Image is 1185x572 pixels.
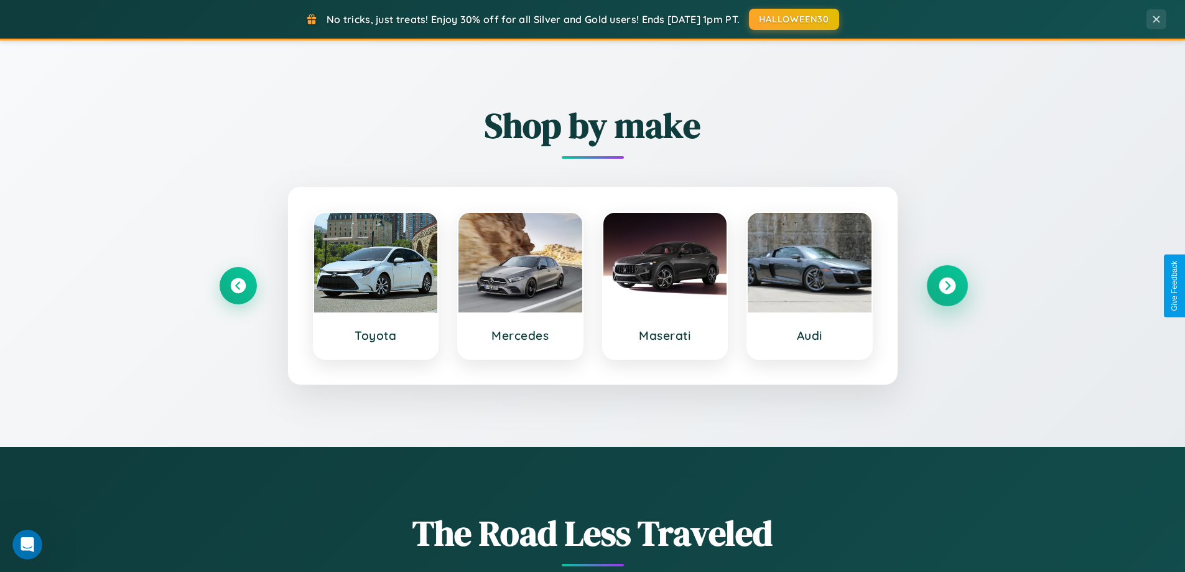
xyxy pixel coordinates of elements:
h2: Shop by make [220,101,966,149]
h3: Mercedes [471,328,570,343]
iframe: Intercom live chat [12,530,42,560]
h3: Toyota [327,328,425,343]
h1: The Road Less Traveled [220,509,966,557]
div: Give Feedback [1170,261,1179,311]
button: HALLOWEEN30 [749,9,839,30]
span: No tricks, just treats! Enjoy 30% off for all Silver and Gold users! Ends [DATE] 1pm PT. [327,13,740,26]
h3: Maserati [616,328,715,343]
h3: Audi [760,328,859,343]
